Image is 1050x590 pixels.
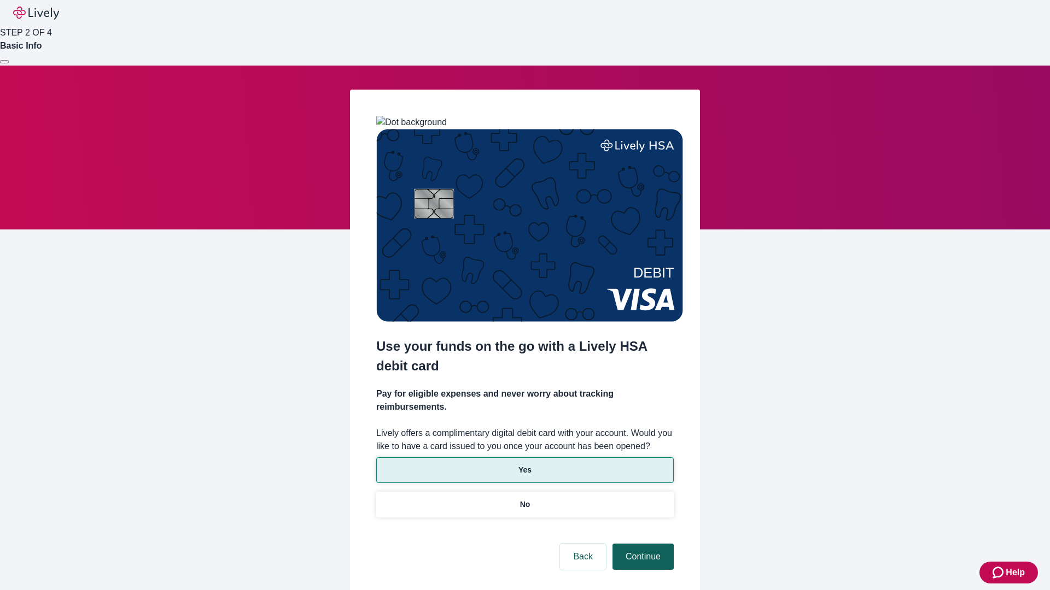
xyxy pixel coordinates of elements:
[376,116,447,129] img: Dot background
[612,544,674,570] button: Continue
[376,337,674,376] h2: Use your funds on the go with a Lively HSA debit card
[979,562,1038,583] button: Zendesk support iconHelp
[376,129,683,322] img: Debit card
[518,464,532,476] p: Yes
[376,492,674,517] button: No
[376,457,674,483] button: Yes
[1006,566,1025,579] span: Help
[993,566,1006,579] svg: Zendesk support icon
[520,499,530,510] p: No
[13,7,59,20] img: Lively
[560,544,606,570] button: Back
[376,427,674,453] label: Lively offers a complimentary digital debit card with your account. Would you like to have a card...
[376,387,674,414] h4: Pay for eligible expenses and never worry about tracking reimbursements.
